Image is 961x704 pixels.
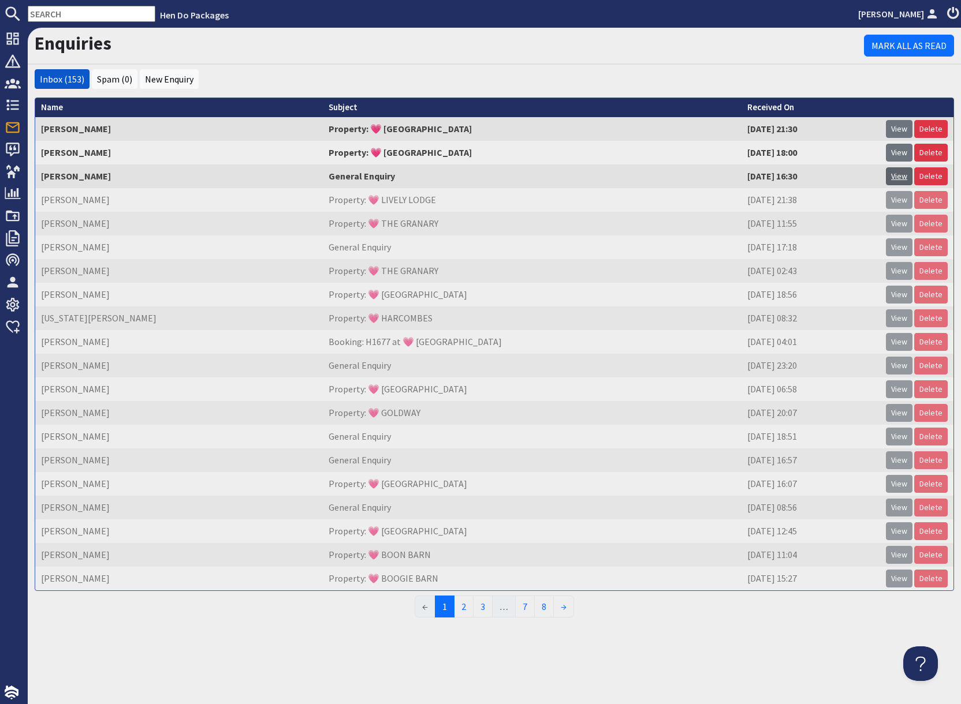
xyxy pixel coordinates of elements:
[323,117,742,141] td: Property: 💗 [GEOGRAPHIC_DATA]
[742,567,880,590] td: [DATE] 15:27
[35,472,323,496] td: [PERSON_NAME]
[742,330,880,354] td: [DATE] 04:01
[323,235,742,259] td: General Enquiry
[35,354,323,377] td: [PERSON_NAME]
[35,496,323,519] td: [PERSON_NAME]
[35,141,323,164] td: [PERSON_NAME]
[914,522,948,540] a: Delete
[742,283,880,306] td: [DATE] 18:56
[323,543,742,567] td: Property: 💗 BOON BARN
[454,596,474,617] a: 2
[914,238,948,256] a: Delete
[35,98,323,117] th: Name
[323,519,742,543] td: Property: 💗 [GEOGRAPHIC_DATA]
[886,286,912,304] a: View
[323,306,742,330] td: Property: 💗 HARCOMBES
[323,164,742,188] td: General Enquiry
[35,259,323,283] td: [PERSON_NAME]
[886,522,912,540] a: View
[5,686,18,699] img: staytech_i_w-64f4e8e9ee0a9c174fd5317b4b171b261742d2d393467e5bdba4413f4f884c10.svg
[886,333,912,351] a: View
[35,164,323,188] td: [PERSON_NAME]
[35,283,323,306] td: [PERSON_NAME]
[914,451,948,469] a: Delete
[886,144,912,162] a: View
[742,425,880,448] td: [DATE] 18:51
[742,496,880,519] td: [DATE] 08:56
[914,167,948,185] a: Delete
[742,235,880,259] td: [DATE] 17:18
[742,472,880,496] td: [DATE] 16:07
[886,215,912,233] a: View
[914,570,948,587] a: Delete
[742,543,880,567] td: [DATE] 11:04
[903,646,938,681] iframe: Toggle Customer Support
[35,117,323,141] td: [PERSON_NAME]
[742,306,880,330] td: [DATE] 08:32
[864,35,954,57] a: Mark All As Read
[886,475,912,493] a: View
[323,188,742,212] td: Property: 💗 LIVELY LODGE
[97,73,132,85] a: Spam (0)
[886,570,912,587] a: View
[145,73,193,85] a: New Enquiry
[323,377,742,401] td: Property: 💗 [GEOGRAPHIC_DATA]
[742,377,880,401] td: [DATE] 06:58
[323,496,742,519] td: General Enquiry
[886,357,912,375] a: View
[35,519,323,543] td: [PERSON_NAME]
[914,120,948,138] a: Delete
[35,448,323,472] td: [PERSON_NAME]
[742,212,880,235] td: [DATE] 11:55
[886,451,912,469] a: View
[323,283,742,306] td: Property: 💗 [GEOGRAPHIC_DATA]
[35,330,323,354] td: [PERSON_NAME]
[515,596,535,617] a: 7
[323,567,742,590] td: Property: 💗 BOOGIE BARN
[914,428,948,445] a: Delete
[914,215,948,233] a: Delete
[35,32,111,55] a: Enquiries
[323,98,742,117] th: Subject
[323,401,742,425] td: Property: 💗 GOLDWAY
[323,354,742,377] td: General Enquiry
[742,98,880,117] th: Received On
[40,73,84,85] a: Inbox (153)
[914,546,948,564] a: Delete
[35,567,323,590] td: [PERSON_NAME]
[323,472,742,496] td: Property: 💗 [GEOGRAPHIC_DATA]
[35,188,323,212] td: [PERSON_NAME]
[323,141,742,164] td: Property: 💗 [GEOGRAPHIC_DATA]
[742,117,880,141] td: [DATE] 21:30
[886,238,912,256] a: View
[35,235,323,259] td: [PERSON_NAME]
[914,357,948,375] a: Delete
[914,404,948,422] a: Delete
[742,401,880,425] td: [DATE] 20:07
[886,428,912,445] a: View
[160,9,229,21] a: Hen Do Packages
[886,262,912,280] a: View
[914,333,948,351] a: Delete
[886,167,912,185] a: View
[914,499,948,516] a: Delete
[914,475,948,493] a: Delete
[886,499,912,516] a: View
[742,519,880,543] td: [DATE] 12:45
[742,259,880,283] td: [DATE] 02:43
[28,6,155,22] input: SEARCH
[435,596,455,617] span: 1
[742,141,880,164] td: [DATE] 18:00
[323,212,742,235] td: Property: 💗 THE GRANARY
[914,191,948,209] a: Delete
[886,404,912,422] a: View
[914,286,948,304] a: Delete
[35,425,323,448] td: [PERSON_NAME]
[35,543,323,567] td: [PERSON_NAME]
[914,380,948,398] a: Delete
[323,259,742,283] td: Property: 💗 THE GRANARY
[914,144,948,162] a: Delete
[35,306,323,330] td: [US_STATE][PERSON_NAME]
[323,330,742,354] td: Booking: H1677 at 💗 [GEOGRAPHIC_DATA]
[534,596,554,617] a: 8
